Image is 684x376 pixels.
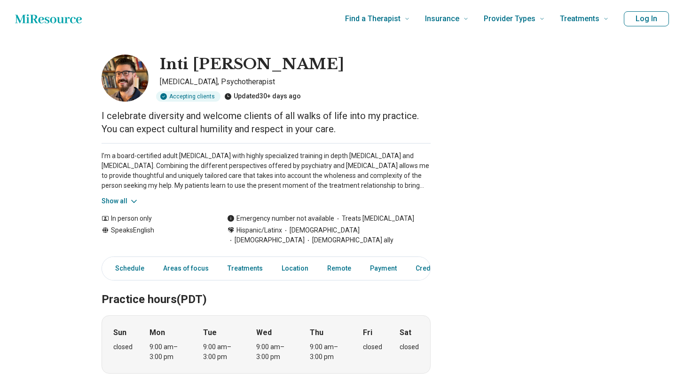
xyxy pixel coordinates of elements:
[227,214,334,224] div: Emergency number not available
[15,9,82,28] a: Home page
[400,327,411,338] strong: Sat
[624,11,669,26] button: Log In
[345,12,401,25] span: Find a Therapist
[322,259,357,278] a: Remote
[560,12,599,25] span: Treatments
[157,259,214,278] a: Areas of focus
[102,214,208,224] div: In person only
[334,214,414,224] span: Treats [MEDICAL_DATA]
[256,327,272,338] strong: Wed
[149,327,165,338] strong: Mon
[400,342,419,352] div: closed
[102,196,139,206] button: Show all
[149,342,186,362] div: 9:00 am – 3:00 pm
[236,225,282,235] span: Hispanic/Latinx
[102,225,208,245] div: Speaks English
[310,327,323,338] strong: Thu
[224,91,301,102] div: Updated 30+ days ago
[276,259,314,278] a: Location
[203,342,239,362] div: 9:00 am – 3:00 pm
[156,91,220,102] div: Accepting clients
[227,235,305,245] span: [DEMOGRAPHIC_DATA]
[113,327,126,338] strong: Sun
[305,235,393,245] span: [DEMOGRAPHIC_DATA] ally
[102,151,431,191] p: I’m a board-certified adult [MEDICAL_DATA] with highly specialized training in depth [MEDICAL_DAT...
[425,12,459,25] span: Insurance
[102,109,431,136] p: I celebrate diversity and welcome clients of all walks of life into my practice. You can expect c...
[363,327,372,338] strong: Fri
[104,259,150,278] a: Schedule
[203,327,217,338] strong: Tue
[410,259,457,278] a: Credentials
[222,259,268,278] a: Treatments
[310,342,346,362] div: 9:00 am – 3:00 pm
[160,55,344,74] h1: Inti [PERSON_NAME]
[102,269,431,308] h2: Practice hours (PDT)
[160,76,431,88] p: [MEDICAL_DATA], Psychotherapist
[113,342,133,352] div: closed
[282,225,360,235] span: [DEMOGRAPHIC_DATA]
[102,55,149,102] img: Inti Flores, Psychiatrist
[256,342,292,362] div: 9:00 am – 3:00 pm
[102,315,431,374] div: When does the program meet?
[364,259,402,278] a: Payment
[484,12,535,25] span: Provider Types
[363,342,382,352] div: closed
